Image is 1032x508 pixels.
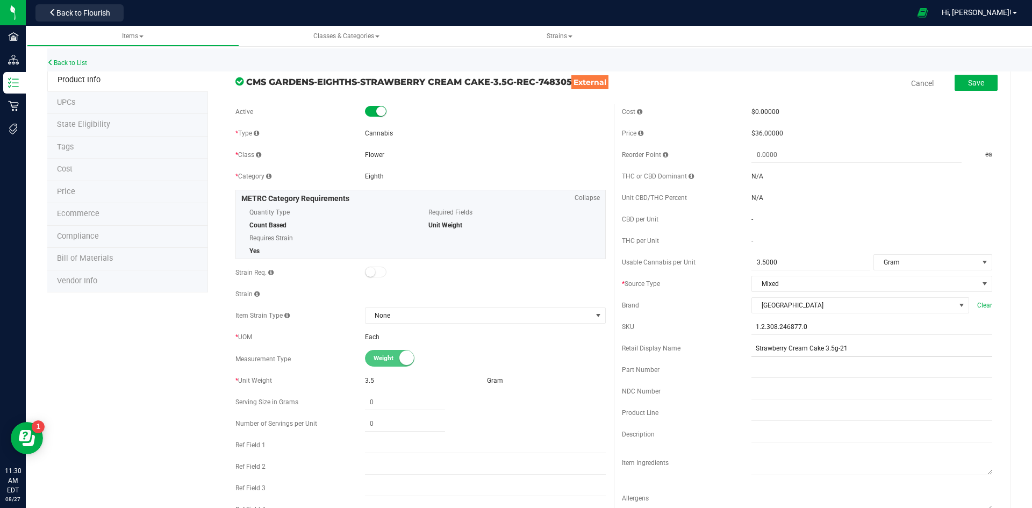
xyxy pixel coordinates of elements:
span: Back to Flourish [56,9,110,17]
span: Bill of Materials [57,254,113,263]
span: Tag [57,142,74,152]
span: External [571,75,608,89]
span: Items [122,32,144,40]
span: Gram [487,377,503,384]
span: N/A [751,173,763,180]
span: - [751,216,753,223]
span: None [365,308,592,323]
span: Mixed [752,276,978,291]
inline-svg: Tags [8,124,19,134]
span: SKU [622,323,634,331]
span: Brand [622,302,639,309]
span: select [978,276,992,291]
span: Ref Field 1 [235,441,266,449]
span: In Sync [235,76,243,87]
a: Back to List [47,59,87,67]
span: Strain Req. [235,269,274,276]
span: Part Number [622,366,660,374]
span: Usable Cannabis per Unit [622,259,696,266]
span: THC or CBD Dominant [622,173,694,180]
span: - [751,237,753,245]
input: 0 [365,416,445,431]
span: N/A [751,194,763,202]
span: Unit Weight [235,377,272,384]
span: Product Line [622,409,658,417]
span: Unit Weight [428,221,462,229]
span: Price [57,187,75,196]
span: Collapse [575,193,600,203]
span: Class [235,151,261,159]
span: select [978,255,992,270]
span: Classes & Categories [313,32,379,40]
span: Measurement Type [235,355,291,363]
span: Reorder Point [622,151,668,159]
span: THC per Unit [622,237,659,245]
span: Number of Servings per Unit [235,420,317,427]
span: Allergens [622,495,649,502]
button: Save [955,75,998,91]
span: $36.00000 [751,130,783,137]
span: 3.5 [365,377,374,384]
inline-svg: Retail [8,101,19,111]
span: METRC Category Requirements [241,194,349,203]
span: Count Based [249,221,286,229]
span: Category [235,173,271,180]
inline-svg: Facilities [8,31,19,42]
span: Quantity Type [249,204,413,220]
span: Serving Size in Grams [235,398,298,406]
p: 11:30 AM EDT [5,466,21,495]
span: Ref Field 2 [235,463,266,470]
span: [GEOGRAPHIC_DATA] [752,298,955,313]
inline-svg: Distribution [8,54,19,65]
span: Type [235,130,259,137]
span: Strain [235,290,260,298]
span: Clear [977,300,992,310]
span: Vendor Info [57,276,97,285]
span: Flower [365,151,384,159]
span: Source Type [622,280,660,288]
span: Cost [57,164,73,174]
span: Weight [374,350,422,366]
span: Ecommerce [57,209,99,218]
inline-svg: Inventory [8,77,19,88]
span: Cannabis [365,130,393,137]
input: 0.0000 [751,147,962,162]
span: Price [622,130,643,137]
span: Save [968,78,984,87]
span: Active [235,108,253,116]
span: ea [985,147,992,163]
span: Product Info [58,75,101,84]
span: Each [365,333,379,341]
span: Cost [622,108,642,116]
span: Required Fields [428,204,592,220]
span: Eighth [365,173,384,180]
span: Unit CBD/THC Percent [622,194,687,202]
span: Description [622,431,655,438]
span: Requires Strain [249,230,413,246]
iframe: Resource center unread badge [32,420,45,433]
span: Gram [874,255,978,270]
span: Tag [57,120,110,129]
span: Open Ecommerce Menu [911,2,935,23]
span: $0.00000 [751,108,779,116]
span: Compliance [57,232,99,241]
span: Retail Display Name [622,345,680,352]
span: Tag [57,98,75,107]
span: CBD per Unit [622,216,658,223]
input: 0 [365,395,445,410]
iframe: Resource center [11,422,43,454]
p: 08/27 [5,495,21,503]
span: Strains [547,32,572,40]
input: 3.5000 [751,255,870,270]
span: Ref Field 3 [235,484,266,492]
span: CMS GARDENS-EIGHTHS-STRAWBERRY CREAM CAKE-3.5G-REC-748305 [246,75,574,88]
span: Item Ingredients [622,459,669,467]
span: UOM [235,333,252,341]
a: Cancel [911,78,934,89]
span: Hi, [PERSON_NAME]! [942,8,1012,17]
button: Back to Flourish [35,4,124,22]
span: NDC Number [622,388,661,395]
span: Item Strain Type [235,312,290,319]
span: Yes [249,247,260,255]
